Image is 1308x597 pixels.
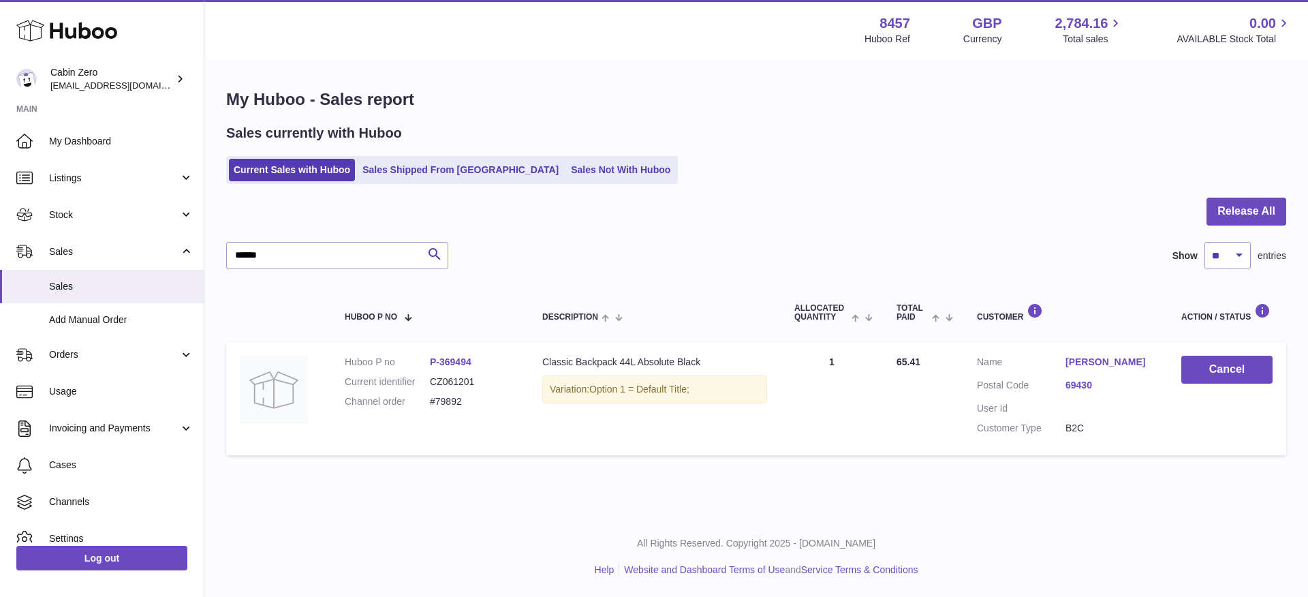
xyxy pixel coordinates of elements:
[977,422,1065,435] dt: Customer Type
[226,124,402,142] h2: Sales currently with Huboo
[16,546,187,570] a: Log out
[1177,33,1292,46] span: AVAILABLE Stock Total
[49,280,193,293] span: Sales
[589,384,689,395] span: Option 1 = Default Title;
[542,376,767,403] div: Variation:
[240,356,308,424] img: no-photo.jpg
[977,379,1065,395] dt: Postal Code
[49,209,179,221] span: Stock
[49,422,179,435] span: Invoicing and Payments
[897,356,920,367] span: 65.41
[49,459,193,472] span: Cases
[16,69,37,89] img: huboo@cabinzero.com
[345,395,430,408] dt: Channel order
[781,342,883,455] td: 1
[624,564,785,575] a: Website and Dashboard Terms of Use
[49,532,193,545] span: Settings
[1055,14,1108,33] span: 2,784.16
[542,356,767,369] div: Classic Backpack 44L Absolute Black
[1258,249,1286,262] span: entries
[879,14,910,33] strong: 8457
[897,304,929,322] span: Total paid
[1181,356,1273,384] button: Cancel
[794,304,848,322] span: ALLOCATED Quantity
[977,402,1065,415] dt: User Id
[801,564,918,575] a: Service Terms & Conditions
[566,159,675,181] a: Sales Not With Huboo
[226,89,1286,110] h1: My Huboo - Sales report
[430,376,515,388] dd: CZ061201
[977,303,1154,322] div: Customer
[49,385,193,398] span: Usage
[619,564,918,577] li: and
[1055,14,1124,46] a: 2,784.16 Total sales
[345,313,397,322] span: Huboo P no
[49,495,193,508] span: Channels
[1065,422,1154,435] dd: B2C
[49,313,193,326] span: Add Manual Order
[1065,379,1154,392] a: 69430
[49,135,193,148] span: My Dashboard
[345,356,430,369] dt: Huboo P no
[542,313,598,322] span: Description
[345,376,430,388] dt: Current identifier
[1206,198,1286,226] button: Release All
[229,159,355,181] a: Current Sales with Huboo
[865,33,910,46] div: Huboo Ref
[215,537,1297,550] p: All Rights Reserved. Copyright 2025 - [DOMAIN_NAME]
[1063,33,1123,46] span: Total sales
[963,33,1002,46] div: Currency
[972,14,1001,33] strong: GBP
[1181,303,1273,322] div: Action / Status
[977,356,1065,372] dt: Name
[49,245,179,258] span: Sales
[1172,249,1198,262] label: Show
[1065,356,1154,369] a: [PERSON_NAME]
[1177,14,1292,46] a: 0.00 AVAILABLE Stock Total
[50,66,173,92] div: Cabin Zero
[1249,14,1276,33] span: 0.00
[595,564,614,575] a: Help
[430,356,471,367] a: P-369494
[49,172,179,185] span: Listings
[49,348,179,361] span: Orders
[358,159,563,181] a: Sales Shipped From [GEOGRAPHIC_DATA]
[430,395,515,408] dd: #79892
[50,80,200,91] span: [EMAIL_ADDRESS][DOMAIN_NAME]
